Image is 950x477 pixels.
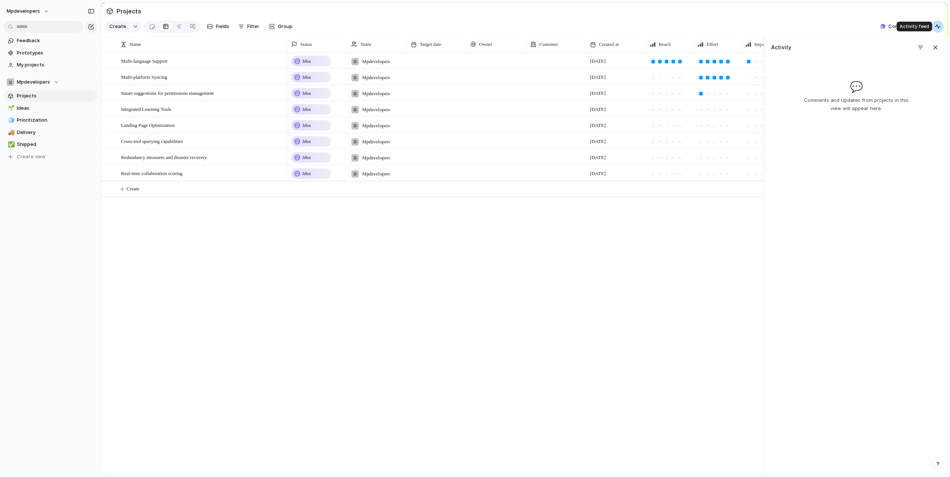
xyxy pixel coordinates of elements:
[7,7,40,15] span: mpdevelopers
[17,129,94,136] span: Delivery
[121,137,183,145] span: Cross-tool querying capabilities
[121,72,167,81] span: Multi-platform Syncing
[362,90,390,97] span: Mpdevelopers
[888,23,925,30] span: Connect Linear
[7,105,14,112] button: 🌱
[4,151,97,162] button: Create view
[121,153,207,161] span: Redundancy measures and disaster recovery
[4,139,97,150] a: ✅Shipped
[590,154,606,161] span: [DATE]
[130,41,141,48] span: Name
[109,23,126,30] span: Create
[897,22,932,31] div: Activity feed
[599,41,619,48] span: Created at
[300,41,312,48] span: Status
[4,90,97,102] a: Projects
[362,106,390,113] span: Mpdevelopers
[590,170,606,177] span: [DATE]
[7,129,14,136] button: 🚚
[362,170,390,178] span: Mpdevelopers
[877,21,928,32] button: Connect Linear
[362,138,390,146] span: Mpdevelopers
[362,58,390,65] span: Mpdevelopers
[850,79,863,94] span: 💬
[362,154,390,162] span: Mpdevelopers
[754,41,768,48] span: Impact
[590,90,606,97] span: [DATE]
[8,128,13,137] div: 🚚
[590,106,606,113] span: [DATE]
[771,43,791,51] h3: Activity
[17,116,94,124] span: Prioritization
[4,47,97,59] a: Prototypes
[265,21,296,32] button: Group
[109,181,776,197] button: Create
[302,106,311,113] span: Idea
[590,122,606,129] span: [DATE]
[216,23,229,30] span: Fields
[590,74,606,81] span: [DATE]
[247,23,259,30] span: Filter
[4,103,97,114] a: 🌱Ideas
[17,105,94,112] span: Ideas
[799,96,913,112] p: Comments and Updates from projects in this view will appear here.
[17,49,94,57] span: Prototypes
[8,140,13,149] div: ✅
[302,170,311,177] span: Idea
[8,104,13,112] div: 🌱
[362,74,390,81] span: Mpdevelopers
[707,41,718,48] span: Effort
[17,153,46,160] span: Create view
[17,61,94,69] span: My projects
[17,92,94,100] span: Projects
[105,21,130,32] button: Create
[115,4,143,18] span: Projects
[302,90,311,97] span: Idea
[204,21,232,32] button: Fields
[302,74,311,81] span: Idea
[8,116,13,125] div: 🧊
[4,115,97,126] a: 🧊Prioritization
[121,169,183,177] span: Real-time collaboration scoring
[17,78,50,86] span: Mpdevelopers
[302,57,311,65] span: Idea
[3,5,53,17] button: mpdevelopers
[4,77,97,88] button: Mpdevelopers
[4,35,97,46] a: Feedback
[17,37,94,44] span: Feedback
[7,116,14,124] button: 🧊
[360,41,371,48] span: Team
[590,138,606,145] span: [DATE]
[121,88,214,97] span: Smart suggestions for permissions management
[4,127,97,138] a: 🚚Delivery
[7,141,14,148] button: ✅
[362,122,390,130] span: Mpdevelopers
[17,141,94,148] span: Shipped
[127,185,139,193] span: Create
[420,41,441,48] span: Target date
[4,59,97,71] a: My projects
[302,138,311,145] span: Idea
[479,41,492,48] span: Owner
[539,41,558,48] span: Customer
[659,41,671,48] span: Reach
[121,105,171,113] span: Integrated Learning Tools
[121,56,168,65] span: Multi-language Support
[235,21,262,32] button: Filter
[121,121,175,129] span: Landing Page Optimization
[278,23,292,30] span: Group
[590,57,606,65] span: [DATE]
[302,122,311,129] span: Idea
[302,154,311,161] span: Idea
